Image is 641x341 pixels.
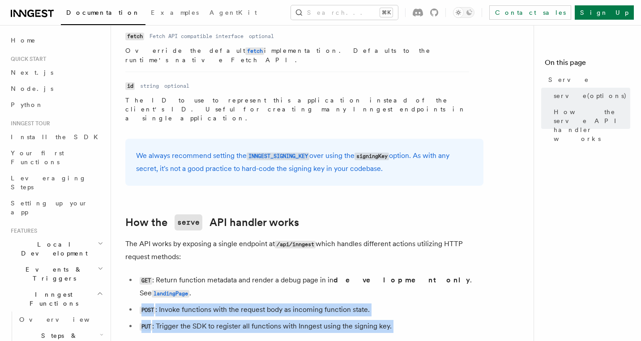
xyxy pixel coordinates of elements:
[7,64,105,81] a: Next.js
[164,82,189,90] dd: optional
[7,265,98,283] span: Events & Triggers
[453,7,474,18] button: Toggle dark mode
[7,81,105,97] a: Node.js
[137,320,483,333] li: : Trigger the SDK to register all functions with Inngest using the signing key.
[125,33,144,40] code: fetch
[61,3,145,25] a: Documentation
[66,9,140,16] span: Documentation
[545,57,630,72] h4: On this page
[550,88,630,104] a: serve(options)
[152,290,189,298] code: landingPage
[16,311,105,328] a: Overview
[247,153,309,160] code: INNGEST_SIGNING_KEY
[489,5,571,20] a: Contact sales
[150,33,244,40] dd: Fetch API compatible interface
[554,91,627,100] span: serve(options)
[7,290,97,308] span: Inngest Functions
[7,240,98,258] span: Local Development
[151,9,199,16] span: Examples
[125,214,299,230] a: How theserveAPI handler works
[140,82,159,90] dd: string
[7,227,37,234] span: Features
[11,101,43,108] span: Python
[152,289,189,297] a: landingPage
[11,133,103,141] span: Install the SDK
[11,69,53,76] span: Next.js
[140,277,152,285] code: GET
[140,323,152,331] code: PUT
[137,303,483,316] li: : Invoke functions with the request body as incoming function state.
[125,82,135,90] code: id
[249,33,274,40] dd: optional
[7,170,105,195] a: Leveraging Steps
[554,107,630,143] span: How the serve API handler works
[19,316,111,323] span: Overview
[7,55,46,63] span: Quick start
[7,145,105,170] a: Your first Functions
[204,3,262,24] a: AgentKit
[140,307,155,314] code: POST
[137,274,483,300] li: : Return function metadata and render a debug page in in . See .
[247,151,309,160] a: INNGEST_SIGNING_KEY
[11,149,64,166] span: Your first Functions
[575,5,634,20] a: Sign Up
[355,153,389,160] code: signingKey
[380,8,393,17] kbd: ⌘K
[333,276,470,284] strong: development only
[125,46,469,64] p: Override the default implementation. Defaults to the runtime's native Fetch API.
[245,47,264,55] code: fetch
[11,36,36,45] span: Home
[275,241,316,248] code: /api/inngest
[291,5,398,20] button: Search...⌘K
[7,97,105,113] a: Python
[7,236,105,261] button: Local Development
[7,195,105,220] a: Setting up your app
[7,286,105,311] button: Inngest Functions
[7,129,105,145] a: Install the SDK
[175,214,202,230] code: serve
[545,72,630,88] a: Serve
[136,149,473,175] p: We always recommend setting the over using the option. As with any secret, it's not a good practi...
[7,261,105,286] button: Events & Triggers
[145,3,204,24] a: Examples
[548,75,589,84] span: Serve
[125,238,483,263] p: The API works by exposing a single endpoint at which handles different actions utilizing HTTP req...
[209,9,257,16] span: AgentKit
[125,96,469,123] p: The ID to use to represent this application instead of the client's ID. Useful for creating many ...
[11,85,53,92] span: Node.js
[11,175,86,191] span: Leveraging Steps
[550,104,630,147] a: How the serve API handler works
[245,47,264,54] a: fetch
[7,32,105,48] a: Home
[7,120,50,127] span: Inngest tour
[11,200,88,216] span: Setting up your app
